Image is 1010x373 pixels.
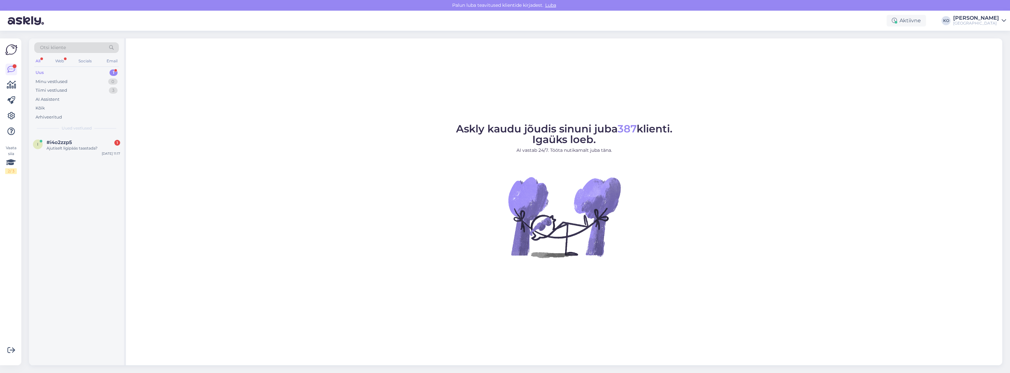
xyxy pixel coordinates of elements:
[36,96,59,103] div: AI Assistent
[47,140,72,145] span: #i4o2zzp5
[47,145,120,151] div: Ajutiselt ligipääs taastada?
[36,114,62,120] div: Arhiveeritud
[108,78,118,85] div: 0
[54,57,65,65] div: Web
[953,16,999,21] div: [PERSON_NAME]
[5,168,17,174] div: 2 / 3
[953,16,1006,26] a: [PERSON_NAME][GEOGRAPHIC_DATA]
[456,122,672,146] span: Askly kaudu jõudis sinuni juba klienti. Igaüks loeb.
[34,57,42,65] div: All
[102,151,120,156] div: [DATE] 11:17
[37,142,38,147] span: i
[618,122,637,135] span: 387
[36,105,45,111] div: Kõik
[953,21,999,26] div: [GEOGRAPHIC_DATA]
[543,2,558,8] span: Luba
[506,159,622,275] img: No Chat active
[5,145,17,174] div: Vaata siia
[36,69,44,76] div: Uus
[62,125,92,131] span: Uued vestlused
[887,15,926,26] div: Aktiivne
[942,16,951,25] div: KO
[109,69,118,76] div: 1
[36,87,67,94] div: Tiimi vestlused
[456,147,672,154] p: AI vastab 24/7. Tööta nutikamalt juba täna.
[36,78,68,85] div: Minu vestlused
[77,57,93,65] div: Socials
[40,44,66,51] span: Otsi kliente
[109,87,118,94] div: 3
[114,140,120,146] div: 1
[105,57,119,65] div: Email
[5,44,17,56] img: Askly Logo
